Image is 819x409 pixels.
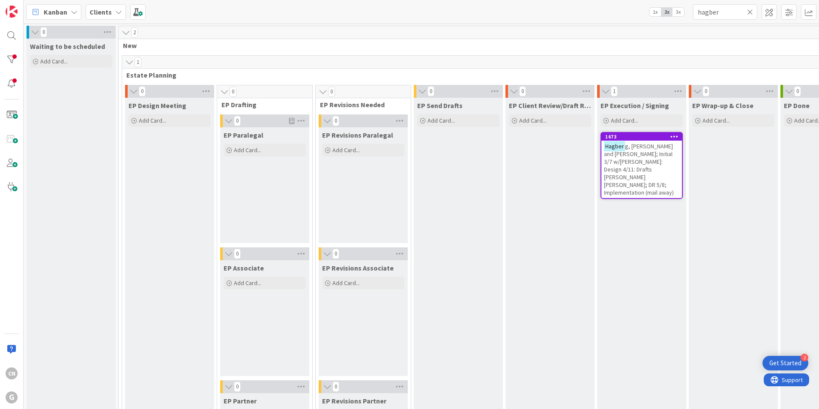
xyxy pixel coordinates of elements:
[328,87,335,97] span: 0
[519,86,526,96] span: 0
[234,116,241,126] span: 0
[649,8,661,16] span: 1x
[332,116,339,126] span: 0
[139,117,166,124] span: Add Card...
[605,134,682,140] div: 1673
[801,354,808,361] div: 2
[661,8,673,16] span: 2x
[230,87,236,97] span: 0
[604,141,625,151] mark: Hagber
[611,117,638,124] span: Add Card...
[601,133,682,141] div: 1673
[673,8,684,16] span: 3x
[604,142,674,196] span: g, [PERSON_NAME] and [PERSON_NAME]; Initial 3/7 w/[PERSON_NAME]: Design 4/11: Drafts [PERSON_NAME...
[702,86,709,96] span: 0
[692,101,753,110] span: EP Wrap-up & Close
[90,8,112,16] b: Clients
[44,7,67,17] span: Kanban
[322,264,394,272] span: EP Revisions Associate
[224,397,257,405] span: EP Partner
[234,382,241,392] span: 0
[693,4,757,20] input: Quick Filter...
[135,57,141,67] span: 1
[332,382,339,392] span: 0
[139,86,146,96] span: 0
[601,132,683,199] a: 1673Hagberg, [PERSON_NAME] and [PERSON_NAME]; Initial 3/7 w/[PERSON_NAME]: Design 4/11: Drafts [P...
[320,100,400,109] span: EP Revisions Needed
[427,86,434,96] span: 0
[427,117,455,124] span: Add Card...
[234,279,261,287] span: Add Card...
[519,117,547,124] span: Add Card...
[6,391,18,403] div: G
[224,131,263,139] span: EP Paralegal
[221,100,302,109] span: EP Drafting
[601,133,682,198] div: 1673Hagberg, [PERSON_NAME] and [PERSON_NAME]; Initial 3/7 w/[PERSON_NAME]: Design 4/11: Drafts [P...
[601,101,669,110] span: EP Execution / Signing
[794,86,801,96] span: 0
[234,249,241,259] span: 0
[18,1,39,12] span: Support
[417,101,463,110] span: EP Send Drafts
[6,367,18,379] div: CN
[129,101,186,110] span: EP Design Meeting
[322,131,393,139] span: EP Revisions Paralegal
[40,27,47,37] span: 0
[611,86,618,96] span: 1
[784,101,810,110] span: EP Done
[332,146,360,154] span: Add Card...
[322,397,386,405] span: EP Revisions Partner
[762,356,808,370] div: Open Get Started checklist, remaining modules: 2
[6,6,18,18] img: Visit kanbanzone.com
[131,27,138,38] span: 2
[332,249,339,259] span: 0
[509,101,591,110] span: EP Client Review/Draft Review Meeting
[40,57,68,65] span: Add Card...
[234,146,261,154] span: Add Card...
[224,264,264,272] span: EP Associate
[332,279,360,287] span: Add Card...
[30,42,105,51] span: Waiting to be scheduled
[702,117,730,124] span: Add Card...
[769,359,801,367] div: Get Started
